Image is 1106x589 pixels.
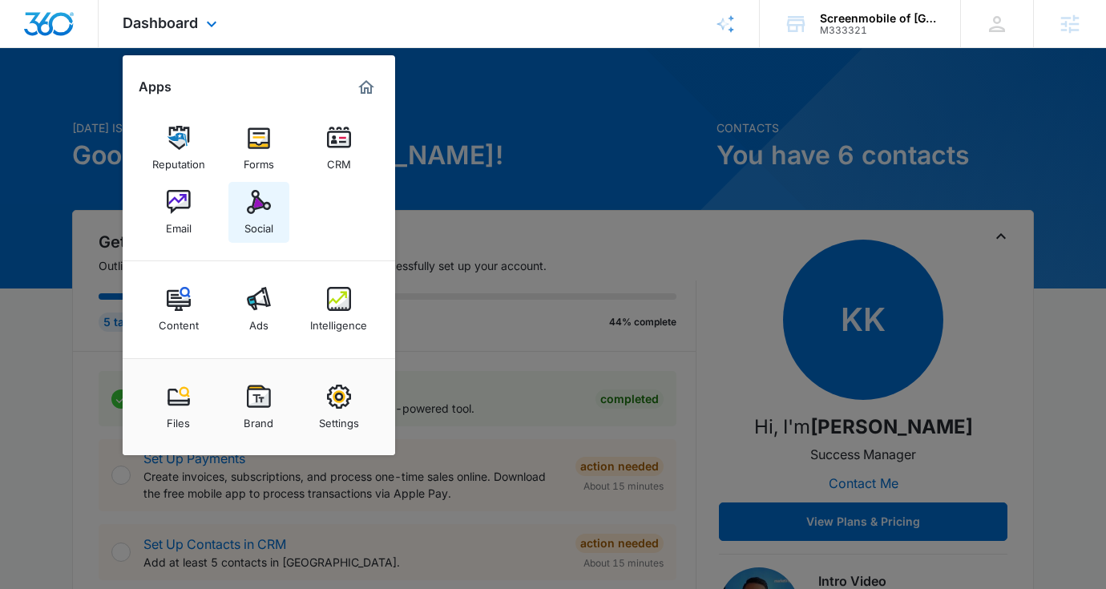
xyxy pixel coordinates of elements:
[166,214,192,235] div: Email
[353,75,379,100] a: Marketing 360® Dashboard
[820,12,937,25] div: account name
[228,182,289,243] a: Social
[148,182,209,243] a: Email
[327,150,351,171] div: CRM
[244,150,274,171] div: Forms
[123,14,198,31] span: Dashboard
[309,377,369,438] a: Settings
[249,311,268,332] div: Ads
[148,118,209,179] a: Reputation
[228,118,289,179] a: Forms
[310,311,367,332] div: Intelligence
[159,311,199,332] div: Content
[820,25,937,36] div: account id
[244,214,273,235] div: Social
[148,377,209,438] a: Files
[167,409,190,430] div: Files
[244,409,273,430] div: Brand
[309,118,369,179] a: CRM
[228,377,289,438] a: Brand
[228,279,289,340] a: Ads
[309,279,369,340] a: Intelligence
[148,279,209,340] a: Content
[152,150,205,171] div: Reputation
[139,79,172,95] h2: Apps
[319,409,359,430] div: Settings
